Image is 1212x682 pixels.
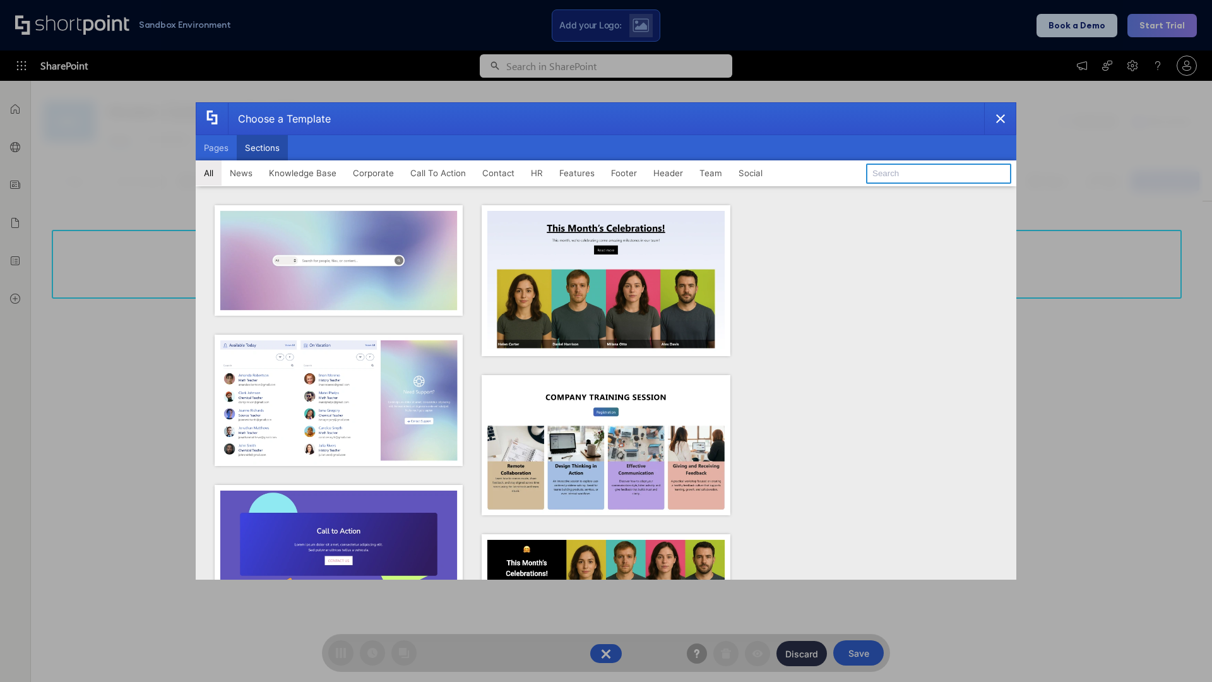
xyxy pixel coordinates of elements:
button: Social [730,160,771,186]
button: Call To Action [402,160,474,186]
div: template selector [196,102,1016,580]
button: Team [691,160,730,186]
iframe: Chat Widget [1149,621,1212,682]
button: Footer [603,160,645,186]
button: Sections [237,135,288,160]
button: HR [523,160,551,186]
button: Pages [196,135,237,160]
button: Contact [474,160,523,186]
button: Header [645,160,691,186]
button: Features [551,160,603,186]
input: Search [866,164,1011,184]
button: Corporate [345,160,402,186]
button: All [196,160,222,186]
button: Knowledge Base [261,160,345,186]
button: News [222,160,261,186]
div: Choose a Template [228,103,331,135]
